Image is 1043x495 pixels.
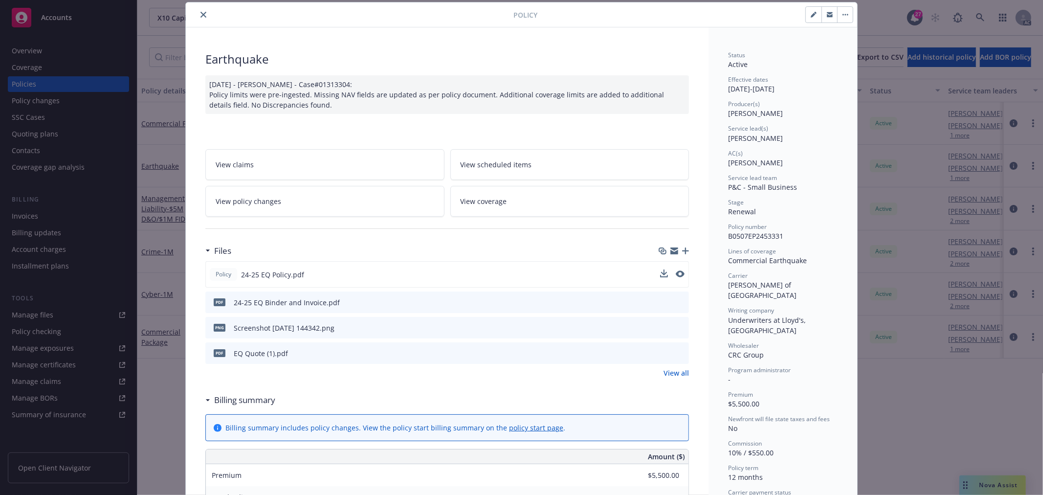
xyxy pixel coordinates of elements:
[234,348,288,359] div: EQ Quote (1).pdf
[728,134,783,143] span: [PERSON_NAME]
[234,323,334,333] div: Screenshot [DATE] 144342.png
[214,245,231,257] h3: Files
[676,323,685,333] button: preview file
[664,368,689,378] a: View all
[205,245,231,257] div: Files
[728,149,743,157] span: AC(s)
[661,323,668,333] button: download file
[648,451,685,462] span: Amount ($)
[728,100,760,108] span: Producer(s)
[728,255,838,266] div: Commercial Earthquake
[214,298,225,306] span: pdf
[728,182,797,192] span: P&C - Small Business
[728,439,762,448] span: Commission
[621,468,685,483] input: 0.00
[728,280,797,300] span: [PERSON_NAME] of [GEOGRAPHIC_DATA]
[450,186,689,217] a: View coverage
[728,306,774,315] span: Writing company
[728,223,767,231] span: Policy number
[728,424,737,433] span: No
[728,158,783,167] span: [PERSON_NAME]
[450,149,689,180] a: View scheduled items
[214,394,275,406] h3: Billing summary
[661,297,668,308] button: download file
[461,159,532,170] span: View scheduled items
[225,423,565,433] div: Billing summary includes policy changes. View the policy start billing summary on the .
[205,75,689,114] div: [DATE] - [PERSON_NAME] - Case#01313304: Policy limits were pre-ingested. Missing NAV fields are u...
[728,75,768,84] span: Effective dates
[214,349,225,357] span: pdf
[728,174,777,182] span: Service lead team
[509,423,563,432] a: policy start page
[728,415,830,423] span: Newfront will file state taxes and fees
[461,196,507,206] span: View coverage
[728,375,731,384] span: -
[728,448,774,457] span: 10% / $550.00
[212,471,242,480] span: Premium
[728,124,768,133] span: Service lead(s)
[676,348,685,359] button: preview file
[216,196,281,206] span: View policy changes
[728,51,745,59] span: Status
[205,149,444,180] a: View claims
[661,348,668,359] button: download file
[728,350,764,360] span: CRC Group
[198,9,209,21] button: close
[728,399,759,408] span: $5,500.00
[214,270,233,279] span: Policy
[241,270,304,280] span: 24-25 EQ Policy.pdf
[728,366,791,374] span: Program administrator
[205,394,275,406] div: Billing summary
[513,10,537,20] span: Policy
[728,231,783,241] span: B0507EP2453331
[728,75,838,94] div: [DATE] - [DATE]
[728,207,756,216] span: Renewal
[214,324,225,331] span: png
[728,315,808,335] span: Underwriters at Lloyd's, [GEOGRAPHIC_DATA]
[216,159,254,170] span: View claims
[234,297,340,308] div: 24-25 EQ Binder and Invoice.pdf
[676,270,685,277] button: preview file
[728,271,748,280] span: Carrier
[728,198,744,206] span: Stage
[676,270,685,280] button: preview file
[728,341,759,350] span: Wholesaler
[728,390,753,399] span: Premium
[728,472,763,482] span: 12 months
[728,60,748,69] span: Active
[205,186,444,217] a: View policy changes
[205,51,689,67] div: Earthquake
[660,270,668,277] button: download file
[660,270,668,280] button: download file
[676,297,685,308] button: preview file
[728,109,783,118] span: [PERSON_NAME]
[728,464,758,472] span: Policy term
[728,247,776,255] span: Lines of coverage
